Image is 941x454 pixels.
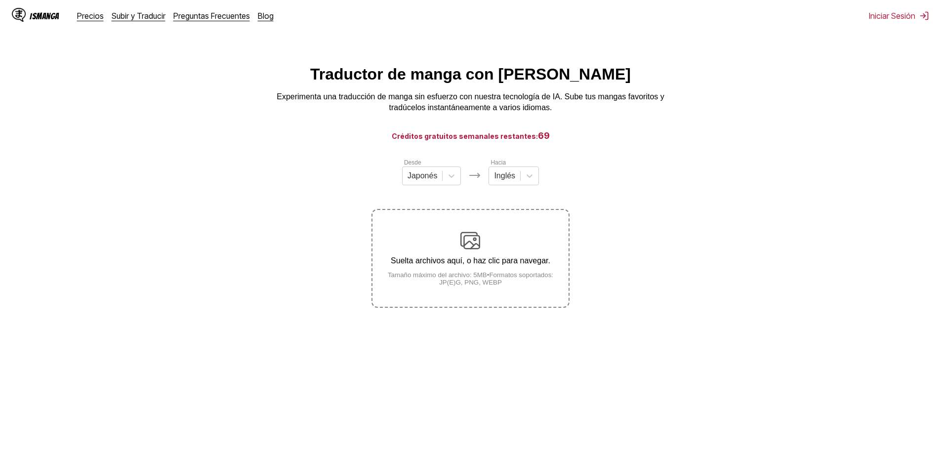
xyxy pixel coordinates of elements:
[404,159,421,166] label: Desde
[469,169,481,181] img: Languages icon
[30,11,59,21] div: IsManga
[372,271,568,286] small: Tamaño máximo del archivo: 5MB • Formatos soportados: JP(E)G, PNG, WEBP
[372,256,568,265] p: Suelta archivos aquí, o haz clic para navegar.
[869,11,929,21] button: Iniciar Sesión
[310,65,631,83] h1: Traductor de manga con [PERSON_NAME]
[538,130,550,141] span: 69
[491,159,506,166] label: Hacia
[12,8,26,22] img: IsManga Logo
[258,11,274,21] a: Blog
[173,11,250,21] a: Preguntas Frecuentes
[273,91,668,114] p: Experimenta una traducción de manga sin esfuerzo con nuestra tecnología de IA. Sube tus mangas fa...
[24,129,917,142] h3: Créditos gratuitos semanales restantes:
[77,11,104,21] a: Precios
[12,8,77,24] a: IsManga LogoIsManga
[112,11,165,21] a: Subir y Traducir
[919,11,929,21] img: Sign out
